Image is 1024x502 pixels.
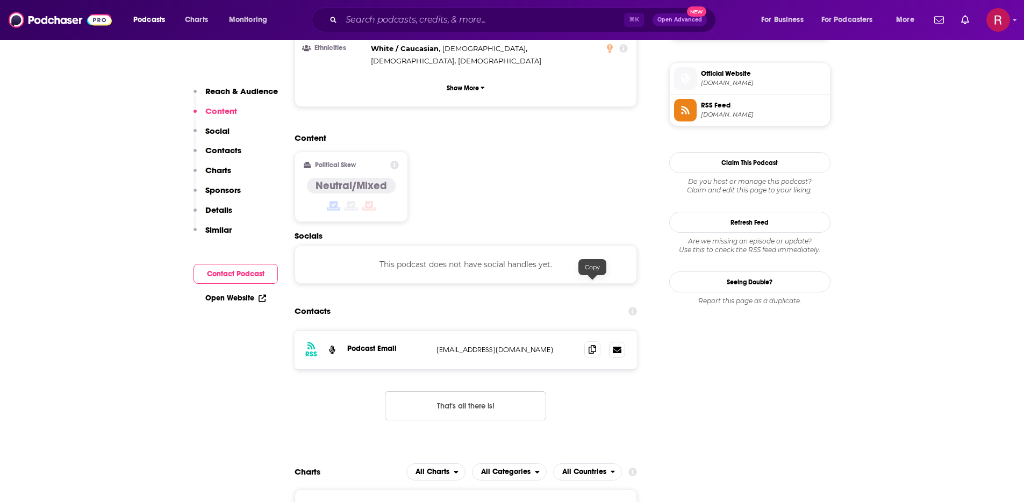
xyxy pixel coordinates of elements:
[341,11,624,28] input: Search podcasts, credits, & more...
[295,301,331,321] h2: Contacts
[986,8,1010,32] img: User Profile
[669,271,830,292] a: Seeing Double?
[562,468,606,476] span: All Countries
[754,11,817,28] button: open menu
[371,56,454,65] span: [DEMOGRAPHIC_DATA]
[701,69,826,78] span: Official Website
[653,13,707,26] button: Open AdvancedNew
[304,78,628,98] button: Show More
[194,185,241,205] button: Sponsors
[669,212,830,233] button: Refresh Feed
[674,67,826,90] a: Official Website[DOMAIN_NAME]
[553,463,622,481] h2: Countries
[229,12,267,27] span: Monitoring
[687,6,706,17] span: New
[205,293,266,303] a: Open Website
[194,106,237,126] button: Content
[194,205,232,225] button: Details
[701,79,826,87] span: drugtopics.com
[205,225,232,235] p: Similar
[371,44,439,53] span: White / Caucasian
[347,344,428,353] p: Podcast Email
[957,11,973,29] a: Show notifications dropdown
[194,86,278,106] button: Reach & Audience
[185,12,208,27] span: Charts
[194,225,232,245] button: Similar
[194,264,278,284] button: Contact Podcast
[436,345,576,354] p: [EMAIL_ADDRESS][DOMAIN_NAME]
[472,463,547,481] h2: Categories
[406,463,466,481] h2: Platforms
[624,13,644,27] span: ⌘ K
[578,259,606,275] div: Copy
[205,165,231,175] p: Charts
[416,468,449,476] span: All Charts
[669,177,830,186] span: Do you host or manage this podcast?
[889,11,928,28] button: open menu
[178,11,214,28] a: Charts
[295,133,629,143] h2: Content
[821,12,873,27] span: For Podcasters
[481,468,531,476] span: All Categories
[194,126,230,146] button: Social
[385,391,546,420] button: Nothing here.
[371,42,440,55] span: ,
[657,17,702,23] span: Open Advanced
[295,231,638,241] h2: Socials
[442,44,526,53] span: [DEMOGRAPHIC_DATA]
[669,297,830,305] div: Report this page as a duplicate.
[669,152,830,173] button: Claim This Podcast
[322,8,726,32] div: Search podcasts, credits, & more...
[205,205,232,215] p: Details
[9,10,112,30] img: Podchaser - Follow, Share and Rate Podcasts
[316,179,387,192] h4: Neutral/Mixed
[406,463,466,481] button: open menu
[701,111,826,119] span: audioboom.com
[315,161,356,169] h2: Political Skew
[221,11,281,28] button: open menu
[295,245,638,284] div: This podcast does not have social handles yet.
[458,56,541,65] span: [DEMOGRAPHIC_DATA]
[442,42,527,55] span: ,
[205,106,237,116] p: Content
[205,126,230,136] p: Social
[896,12,914,27] span: More
[371,55,456,67] span: ,
[126,11,179,28] button: open menu
[669,177,830,195] div: Claim and edit this page to your liking.
[930,11,948,29] a: Show notifications dropdown
[295,467,320,477] h2: Charts
[553,463,622,481] button: open menu
[447,84,479,92] p: Show More
[205,185,241,195] p: Sponsors
[701,101,826,110] span: RSS Feed
[305,350,317,358] h3: RSS
[986,8,1010,32] span: Logged in as rebeccaagurto
[205,86,278,96] p: Reach & Audience
[304,45,367,52] h3: Ethnicities
[814,11,889,28] button: open menu
[986,8,1010,32] button: Show profile menu
[761,12,804,27] span: For Business
[205,145,241,155] p: Contacts
[472,463,547,481] button: open menu
[133,12,165,27] span: Podcasts
[669,237,830,254] div: Are we missing an episode or update? Use this to check the RSS feed immediately.
[674,99,826,121] a: RSS Feed[DOMAIN_NAME]
[194,165,231,185] button: Charts
[194,145,241,165] button: Contacts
